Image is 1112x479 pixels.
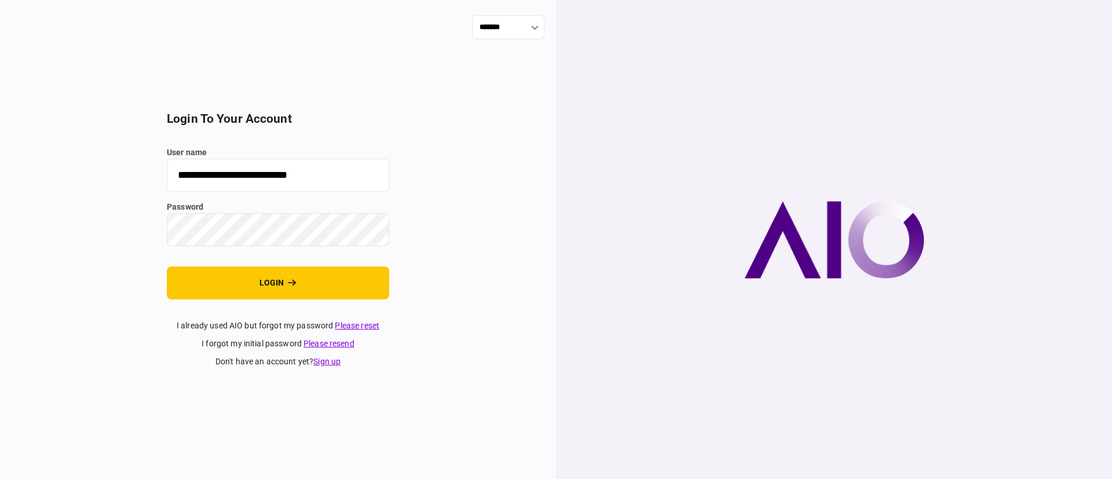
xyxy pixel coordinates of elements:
[167,201,389,213] label: password
[167,266,389,299] button: login
[167,159,389,192] input: user name
[167,213,389,246] input: password
[167,147,389,159] label: user name
[167,356,389,368] div: don't have an account yet ?
[472,15,544,39] input: show language options
[335,321,379,330] a: Please reset
[313,357,341,366] a: Sign up
[744,201,924,279] img: AIO company logo
[167,112,389,126] h2: login to your account
[167,338,389,350] div: I forgot my initial password
[303,339,354,348] a: Please resend
[167,320,389,332] div: I already used AIO but forgot my password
